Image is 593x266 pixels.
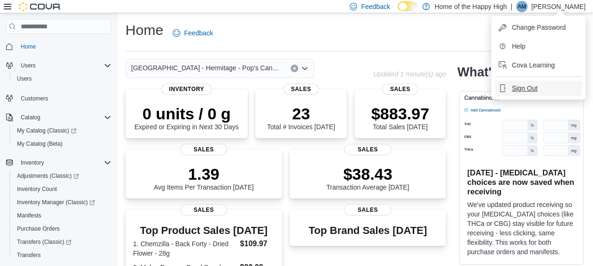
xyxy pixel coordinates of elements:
[133,239,236,258] dt: 1. Chemzilla - Back Forty - Dried Flower - 28g
[13,183,61,195] a: Inventory Count
[13,210,111,221] span: Manifests
[13,170,83,182] a: Adjustments (Classic)
[371,104,429,123] p: $883.97
[13,183,111,195] span: Inventory Count
[184,28,213,38] span: Feedback
[344,144,391,155] span: Sales
[17,199,95,206] span: Inventory Manager (Classic)
[17,41,40,52] a: Home
[13,125,111,136] span: My Catalog (Classic)
[17,60,111,71] span: Users
[21,62,35,69] span: Users
[2,40,115,53] button: Home
[17,225,60,233] span: Purchase Orders
[13,125,80,136] a: My Catalog (Classic)
[17,112,44,123] button: Catalog
[383,83,418,95] span: Sales
[2,111,115,124] button: Catalog
[240,238,275,249] dd: $109.97
[13,73,35,84] a: Users
[133,225,275,236] h3: Top Product Sales [DATE]
[13,223,64,234] a: Purchase Orders
[291,65,298,72] button: Clear input
[344,204,391,216] span: Sales
[373,70,446,78] p: Updated 1 minute(s) ago
[161,83,212,95] span: Inventory
[13,170,111,182] span: Adjustments (Classic)
[17,93,52,104] a: Customers
[518,1,526,12] span: AM
[495,58,582,73] button: Cova Learning
[301,65,309,72] button: Open list of options
[169,24,217,42] a: Feedback
[17,41,111,52] span: Home
[13,249,44,261] a: Transfers
[13,138,111,150] span: My Catalog (Beta)
[134,104,239,131] div: Expired or Expiring in Next 30 Days
[17,127,76,134] span: My Catalog (Classic)
[17,172,79,180] span: Adjustments (Classic)
[17,140,63,148] span: My Catalog (Beta)
[13,236,75,248] a: Transfers (Classic)
[13,73,111,84] span: Users
[17,157,48,168] button: Inventory
[17,251,41,259] span: Transfers
[17,92,111,104] span: Customers
[495,81,582,96] button: Sign Out
[510,1,512,12] p: |
[495,20,582,35] button: Change Password
[467,168,576,196] h3: [DATE] - [MEDICAL_DATA] choices are now saved when receiving
[17,157,111,168] span: Inventory
[457,65,526,80] h2: What's new
[180,144,227,155] span: Sales
[19,2,61,11] img: Cova
[9,137,115,150] button: My Catalog (Beta)
[326,165,409,191] div: Transaction Average [DATE]
[9,124,115,137] a: My Catalog (Classic)
[267,104,335,131] div: Total # Invoices [DATE]
[267,104,335,123] p: 23
[17,75,32,83] span: Users
[17,185,57,193] span: Inventory Count
[326,165,409,183] p: $38.43
[21,95,48,102] span: Customers
[495,39,582,54] button: Help
[9,235,115,249] a: Transfers (Classic)
[13,197,99,208] a: Inventory Manager (Classic)
[21,159,44,166] span: Inventory
[9,169,115,183] a: Adjustments (Classic)
[398,1,418,11] input: Dark Mode
[17,60,39,71] button: Users
[512,60,555,70] span: Cova Learning
[9,209,115,222] button: Manifests
[9,222,115,235] button: Purchase Orders
[13,223,111,234] span: Purchase Orders
[371,104,429,131] div: Total Sales [DATE]
[512,23,566,32] span: Change Password
[2,59,115,72] button: Users
[516,1,527,12] div: Alicia Mair
[2,91,115,105] button: Customers
[361,2,390,11] span: Feedback
[154,165,254,183] p: 1.39
[9,249,115,262] button: Transfers
[17,238,71,246] span: Transfers (Classic)
[17,112,111,123] span: Catalog
[125,21,163,40] h1: Home
[131,62,281,74] span: [GEOGRAPHIC_DATA] - Hermitage - Pop's Cannabis
[2,156,115,169] button: Inventory
[13,249,111,261] span: Transfers
[13,138,67,150] a: My Catalog (Beta)
[17,212,41,219] span: Manifests
[434,1,507,12] p: Home of the Happy High
[512,83,537,93] span: Sign Out
[467,200,576,257] p: We've updated product receiving so your [MEDICAL_DATA] choices (like THCa or CBG) stay visible fo...
[13,197,111,208] span: Inventory Manager (Classic)
[284,83,319,95] span: Sales
[13,210,45,221] a: Manifests
[134,104,239,123] p: 0 units / 0 g
[9,183,115,196] button: Inventory Count
[512,42,526,51] span: Help
[13,236,111,248] span: Transfers (Classic)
